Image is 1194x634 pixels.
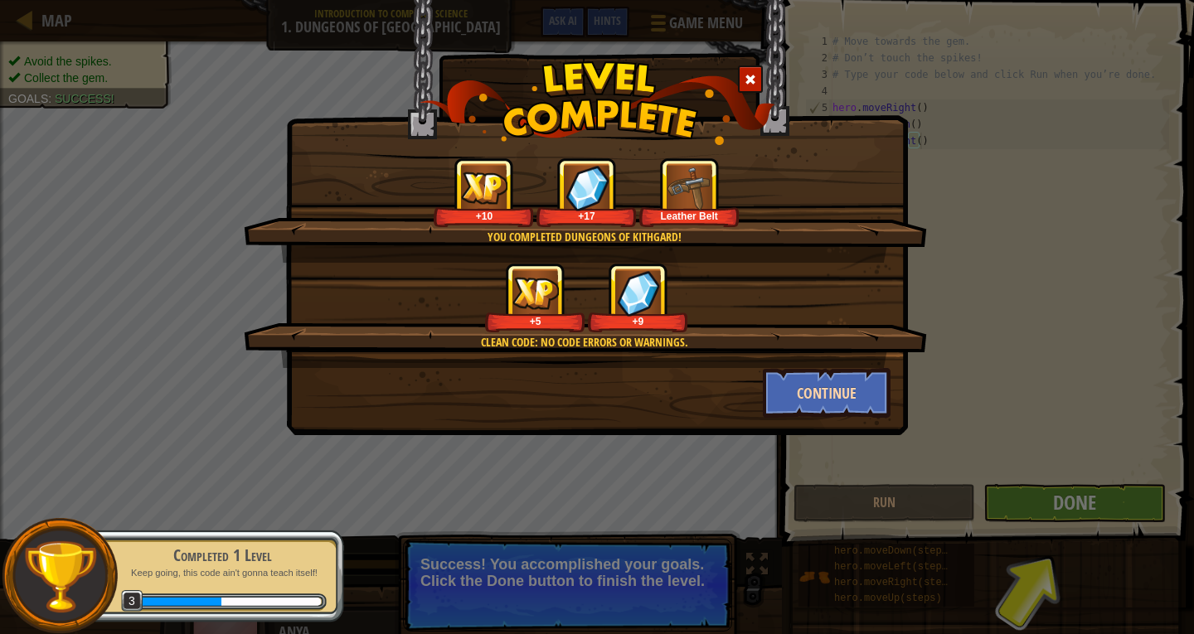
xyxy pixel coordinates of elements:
div: +5 [488,315,582,327]
div: +17 [540,210,633,222]
div: You completed Dungeons of Kithgard! [323,229,846,245]
button: Continue [763,368,891,418]
div: Completed 1 Level [118,544,327,567]
div: Leather Belt [643,210,736,222]
img: reward_icon_xp.png [512,277,559,309]
img: reward_icon_gems.png [565,165,609,211]
div: Clean code: no code errors or warnings. [323,334,846,351]
img: level_complete.png [420,61,775,145]
img: reward_icon_gems.png [617,270,660,316]
div: +10 [437,210,531,222]
p: Keep going, this code ain't gonna teach itself! [118,567,327,579]
div: +9 [591,315,685,327]
img: reward_icon_xp.png [461,172,507,204]
img: trophy.png [22,539,98,614]
img: portrait.png [667,165,712,211]
span: 3 [121,590,143,612]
